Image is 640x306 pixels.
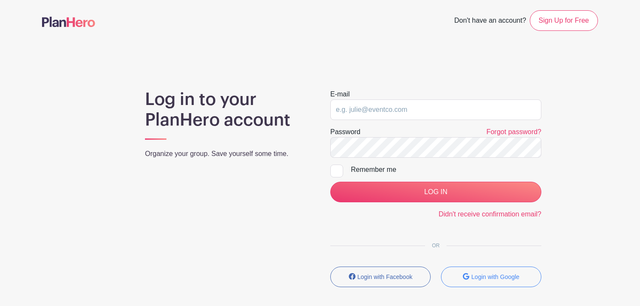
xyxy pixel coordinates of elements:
[441,267,541,287] button: Login with Google
[145,89,310,130] h1: Log in to your PlanHero account
[145,149,310,159] p: Organize your group. Save yourself some time.
[471,273,519,280] small: Login with Google
[330,127,360,137] label: Password
[351,165,541,175] div: Remember me
[438,210,541,218] a: Didn't receive confirmation email?
[330,182,541,202] input: LOG IN
[330,99,541,120] input: e.g. julie@eventco.com
[454,12,526,31] span: Don't have an account?
[530,10,598,31] a: Sign Up for Free
[42,17,95,27] img: logo-507f7623f17ff9eddc593b1ce0a138ce2505c220e1c5a4e2b4648c50719b7d32.svg
[330,267,431,287] button: Login with Facebook
[330,89,350,99] label: E-mail
[357,273,412,280] small: Login with Facebook
[425,243,447,249] span: OR
[486,128,541,135] a: Forgot password?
